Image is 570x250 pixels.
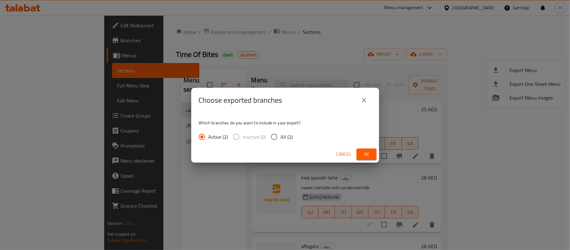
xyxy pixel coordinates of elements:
span: Active (2) [208,133,228,141]
button: Cancel [334,148,354,160]
span: Cancel [336,150,352,158]
button: Ok [357,148,377,160]
span: Ok [362,150,372,158]
p: Which branches do you want to include in your export? [199,120,372,126]
button: close [357,93,372,108]
h2: Choose exported branches [199,95,282,105]
span: All (2) [281,133,293,141]
span: Inactive (0) [243,133,266,141]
